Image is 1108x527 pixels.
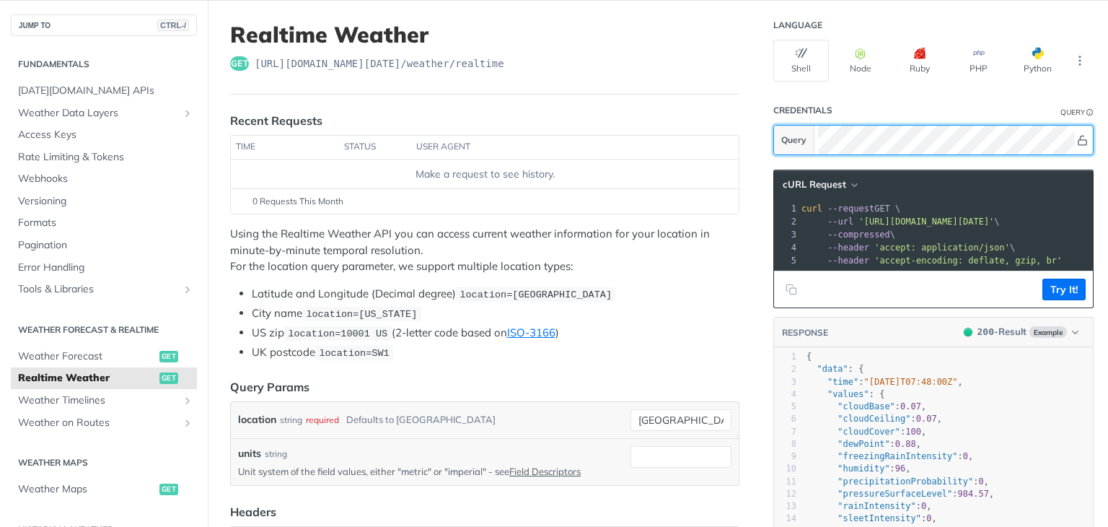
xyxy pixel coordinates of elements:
span: 200 [977,326,994,337]
div: 1 [774,351,796,363]
span: "values" [827,389,869,399]
button: Query [774,126,814,154]
span: 984.57 [958,489,989,499]
span: Query [781,134,806,147]
div: 2 [774,363,796,375]
li: Latitude and Longitude (Decimal degree) [252,286,739,302]
p: Using the Realtime Weather API you can access current weather information for your location in mi... [230,226,739,275]
a: Realtime Weatherget [11,367,197,389]
span: 0.07 [916,414,937,424]
span: "rainIntensity" [837,501,915,511]
div: string [280,409,302,430]
span: location=10001 US [288,328,387,339]
span: Weather Maps [18,482,156,497]
span: --request [827,204,874,214]
button: Show subpages for Weather Data Layers [182,108,193,119]
i: Information [1086,109,1094,116]
div: Recent Requests [230,112,322,129]
span: --compressed [827,230,890,240]
span: cURL Request [783,178,846,191]
span: "precipitationProbability" [837,476,973,487]
h2: Fundamentals [11,58,197,71]
span: \ [801,230,895,240]
span: : , [806,513,937,523]
span: get [159,373,178,384]
a: ISO-3166 [507,326,555,339]
div: 2 [774,215,799,228]
p: Unit system of the field values, either "metric" or "imperial" - see [238,465,625,478]
div: Credentials [773,105,832,116]
span: Tools & Libraries [18,282,178,297]
span: GET \ [801,204,900,214]
span: : , [806,427,926,437]
a: Rate Limiting & Tokens [11,147,197,168]
span: get [159,484,178,495]
button: More Languages [1069,50,1091,71]
a: Versioning [11,191,197,212]
button: Try It! [1042,279,1086,300]
span: Weather Timelines [18,393,178,408]
span: 100 [905,427,921,437]
div: Query [1060,107,1085,118]
div: 12 [774,488,796,500]
div: 3 [774,228,799,241]
span: "[DATE]T07:48:00Z" [864,377,958,387]
span: : , [806,414,942,424]
span: : , [806,439,921,449]
h2: Weather Forecast & realtime [11,323,197,336]
span: get [230,56,249,71]
th: user agent [411,136,710,159]
button: Show subpages for Weather on Routes [182,417,193,429]
div: Make a request to see history. [237,167,733,182]
span: : { [806,389,884,399]
div: 5 [774,254,799,267]
span: "dewPoint" [837,439,889,449]
span: Error Handling [18,261,193,275]
span: : , [806,401,926,411]
div: Language [773,19,822,31]
button: Node [832,40,888,82]
label: units [238,446,261,461]
span: Versioning [18,194,193,209]
span: --header [827,243,869,253]
button: JUMP TOCTRL-/ [11,14,197,36]
a: Webhooks [11,168,197,190]
span: 0 Requests This Month [252,195,343,208]
span: Formats [18,216,193,230]
a: Formats [11,212,197,234]
h1: Realtime Weather [230,22,739,48]
button: RESPONSE [781,326,829,340]
span: : , [806,451,973,461]
span: "cloudCover" [837,427,900,437]
span: Example [1029,326,1067,338]
span: : , [806,377,963,387]
button: PHP [951,40,1006,82]
span: Realtime Weather [18,371,156,386]
h2: Weather Maps [11,456,197,469]
span: : , [806,501,932,511]
button: 200200-ResultExample [957,325,1086,339]
span: Webhooks [18,172,193,186]
div: - Result [977,325,1026,339]
span: \ [801,243,1015,253]
span: '[URL][DOMAIN_NAME][DATE]' [858,217,994,227]
span: CTRL-/ [157,19,189,31]
span: 0.88 [895,439,916,449]
div: 5 [774,401,796,413]
div: Headers [230,503,276,521]
div: 1 [774,202,799,215]
button: Shell [773,40,829,82]
span: Rate Limiting & Tokens [18,150,193,165]
svg: More ellipsis [1073,54,1086,67]
span: : , [806,463,911,474]
span: \ [801,217,1000,227]
span: "freezingRainIntensity" [837,451,957,461]
span: 0 [978,476,983,487]
div: Query Params [230,378,309,396]
span: 'accept-encoding: deflate, gzip, br' [874,256,1062,266]
label: location [238,409,276,430]
div: QueryInformation [1060,107,1094,118]
th: time [231,136,339,159]
span: 0 [963,451,968,461]
span: Weather Data Layers [18,106,178,121]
